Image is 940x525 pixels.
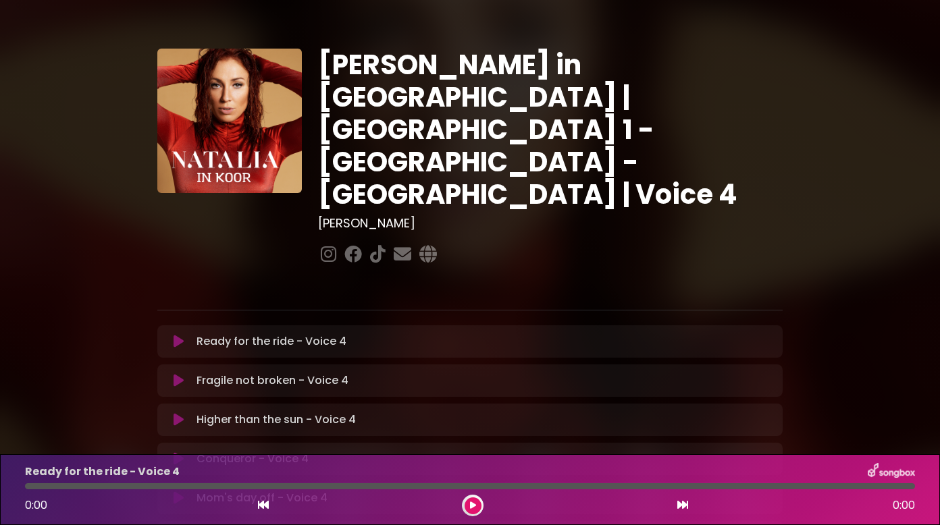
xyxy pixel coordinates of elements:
img: songbox-logo-white.png [868,463,915,480]
h1: [PERSON_NAME] in [GEOGRAPHIC_DATA] | [GEOGRAPHIC_DATA] 1 - [GEOGRAPHIC_DATA] - [GEOGRAPHIC_DATA] ... [318,49,783,211]
p: Higher than the sun - Voice 4 [197,412,356,428]
p: Ready for the ride - Voice 4 [197,333,346,350]
span: 0:00 [893,497,915,514]
p: Conqueror - Voice 4 [197,451,309,467]
p: Ready for the ride - Voice 4 [25,464,180,480]
p: Fragile not broken - Voice 4 [197,372,348,389]
h3: [PERSON_NAME] [318,216,783,231]
img: YTVS25JmS9CLUqXqkEhs [157,49,302,193]
span: 0:00 [25,497,47,513]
